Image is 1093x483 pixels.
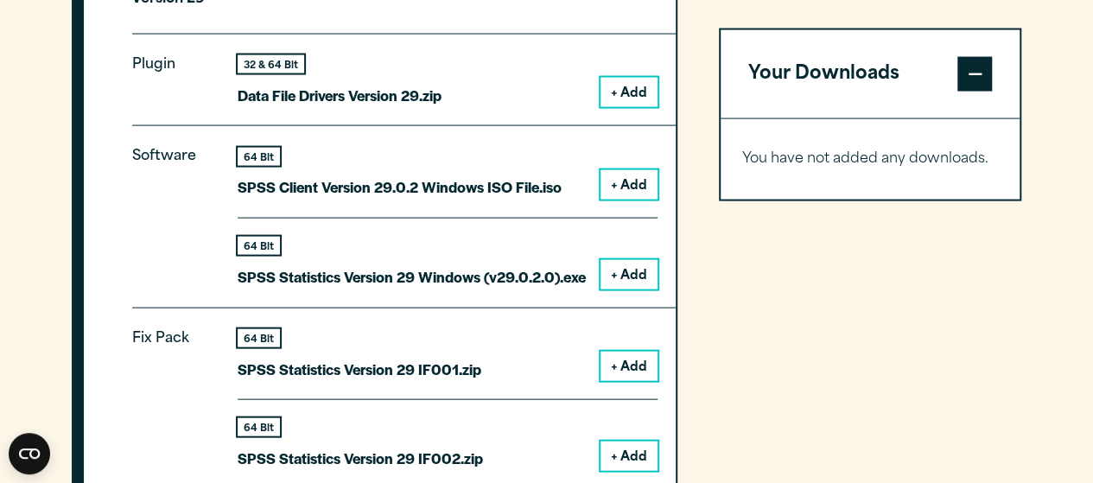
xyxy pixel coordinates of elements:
[601,352,658,381] button: + Add
[132,144,210,275] p: Software
[721,118,1020,199] div: Your Downloads
[601,170,658,200] button: + Add
[601,260,658,289] button: + Add
[238,264,586,289] p: SPSS Statistics Version 29 Windows (v29.0.2.0).exe
[238,55,304,73] div: 32 & 64 Bit
[601,78,658,107] button: + Add
[238,418,280,436] div: 64 Bit
[238,237,280,255] div: 64 Bit
[238,446,483,471] p: SPSS Statistics Version 29 IF002.zip
[238,148,280,166] div: 64 Bit
[238,83,442,108] p: Data File Drivers Version 29.zip
[238,175,562,200] p: SPSS Client Version 29.0.2 Windows ISO File.iso
[742,146,999,171] p: You have not added any downloads.
[132,53,210,94] p: Plugin
[9,433,50,474] button: Open CMP widget
[601,442,658,471] button: + Add
[238,357,481,382] p: SPSS Statistics Version 29 IF001.zip
[238,329,280,347] div: 64 Bit
[721,29,1020,118] button: Your Downloads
